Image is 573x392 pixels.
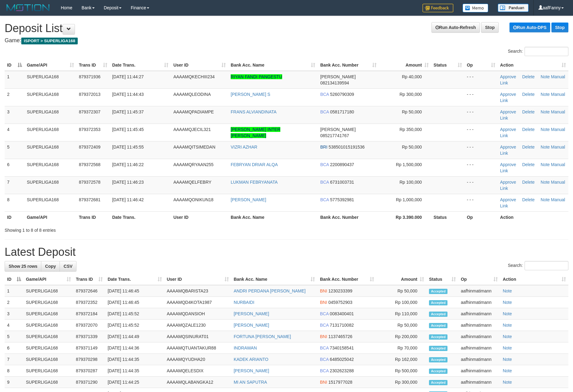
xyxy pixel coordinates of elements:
a: [PERSON_NAME] S [231,92,270,97]
td: Rp 500,000 [377,365,427,377]
a: Note [541,74,550,79]
th: Op: activate to sort column ascending [458,274,500,285]
td: SUPERLIGA168 [24,159,76,176]
a: LUKMAN FEBRYANATA [231,180,278,185]
span: 879371936 [79,74,101,79]
span: Rp 40,000 [402,74,422,79]
span: AAAAMQJECIL321 [173,127,211,132]
td: 879370287 [73,365,105,377]
th: User ID: activate to sort column ascending [171,59,228,71]
td: [DATE] 11:46:45 [105,297,164,308]
a: Manual Link [500,109,565,120]
span: Copy 6731003731 to clipboard [330,180,354,185]
span: Show 25 rows [9,264,37,269]
td: SUPERLIGA168 [24,71,76,89]
td: SUPERLIGA168 [23,297,73,308]
span: [DATE] 11:45:37 [112,109,144,114]
td: Rp 50,000 [377,285,427,297]
a: Run Auto-DPS [509,22,550,32]
a: Delete [522,74,534,79]
td: 1 [5,71,24,89]
span: BCA [320,109,329,114]
a: [PERSON_NAME] INTER [PERSON_NAME] [231,127,280,138]
span: Rp 300,000 [399,92,422,97]
td: aafhinmatimann [458,354,500,365]
h1: Latest Deposit [5,246,568,258]
span: Copy 5775392981 to clipboard [330,197,354,202]
td: 9 [5,377,23,388]
th: Game/API: activate to sort column ascending [23,274,73,285]
a: Manual Link [500,145,565,156]
td: 879372070 [73,320,105,331]
td: - - - [464,88,498,106]
a: NURBAIDI [234,300,254,305]
a: Note [541,109,550,114]
a: [PERSON_NAME] [231,197,266,202]
td: aafhinmatimann [458,308,500,320]
th: Game/API: activate to sort column ascending [24,59,76,71]
a: Approve [500,127,516,132]
span: Copy [45,264,56,269]
th: Bank Acc. Name: activate to sort column ascending [231,274,318,285]
a: [PERSON_NAME] [234,368,269,373]
td: 3 [5,308,23,320]
span: Copy 2302623288 to clipboard [330,368,354,373]
th: Rp 3.390.000 [379,211,431,223]
td: - - - [464,124,498,141]
td: - - - [464,106,498,124]
td: SUPERLIGA168 [24,124,76,141]
input: Search: [525,261,568,270]
a: INDRAWAN [234,345,257,350]
span: BRI [320,145,327,149]
h4: Game: [5,38,568,44]
td: - - - [464,176,498,194]
span: Accepted [429,334,447,340]
th: Bank Acc. Number: activate to sort column ascending [317,274,377,285]
td: 1 [5,285,23,297]
a: Note [503,357,512,362]
span: Accepted [429,369,447,374]
a: CSV [60,261,76,272]
th: Action [498,211,568,223]
span: AAAAMQRYAAN255 [173,162,213,167]
a: Copy [41,261,60,272]
span: 879372409 [79,145,101,149]
a: Note [541,127,550,132]
td: SUPERLIGA168 [23,365,73,377]
td: AAAAMQLABANGKA12 [164,377,231,388]
span: BCA [320,92,329,97]
td: SUPERLIGA168 [24,106,76,124]
a: Note [541,92,550,97]
span: BCA [320,197,329,202]
th: Game/API [24,211,76,223]
a: KADEK ARIANTO [234,357,269,362]
span: BNI [320,288,327,293]
th: ID: activate to sort column descending [5,274,23,285]
td: 7 [5,176,24,194]
a: Approve [500,74,516,79]
input: Search: [525,47,568,56]
td: 7 [5,354,23,365]
td: SUPERLIGA168 [23,320,73,331]
span: BCA [320,162,329,167]
a: Note [503,300,512,305]
a: Note [541,162,550,167]
td: SUPERLIGA168 [24,141,76,159]
td: AAAAMQTUANTAKUR88 [164,342,231,354]
td: Rp 100,000 [377,297,427,308]
td: 6 [5,342,23,354]
span: Copy 1137465726 to clipboard [328,334,352,339]
th: Trans ID: activate to sort column ascending [73,274,105,285]
th: Bank Acc. Number: activate to sort column ascending [318,59,379,71]
td: aafhinmatimann [458,377,500,388]
td: [DATE] 11:45:52 [105,320,164,331]
span: Accepted [429,300,447,305]
span: [DATE] 11:44:27 [112,74,144,79]
td: aafhinmatimann [458,365,500,377]
th: Date Trans.: activate to sort column ascending [110,59,171,71]
td: AAAAMQSINURAT01 [164,331,231,342]
td: AAAAMQZALE1230 [164,320,231,331]
span: 879372681 [79,197,101,202]
a: Delete [522,197,534,202]
a: Manual Link [500,180,565,191]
